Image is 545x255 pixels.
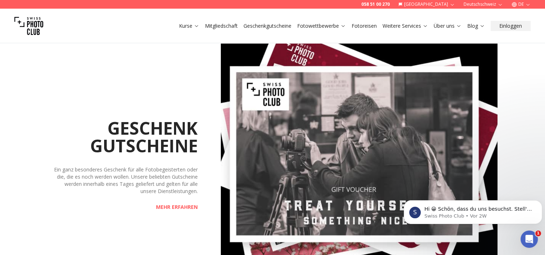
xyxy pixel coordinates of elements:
[349,21,380,31] button: Fotoreisen
[535,231,541,236] span: 1
[434,22,461,30] a: Über uns
[294,21,349,31] button: Fotowettbewerbe
[14,12,43,40] img: Swiss photo club
[352,22,377,30] a: Fotoreisen
[467,22,485,30] a: Blog
[297,22,346,30] a: Fotowettbewerbe
[202,21,241,31] button: Mitgliedschaft
[491,21,531,31] button: Einloggen
[521,231,538,248] iframe: Intercom live chat
[380,21,431,31] button: Weitere Services
[156,203,198,210] a: Mehr erfahren
[48,108,198,166] h2: GESCHENK GUTSCHEINE
[179,22,199,30] a: Kurse
[48,166,198,194] p: Ein ganz besonderes Geschenk für alle Fotobegeisterten oder die, die es noch werden wollen. Unser...
[241,21,294,31] button: Geschenkgutscheine
[431,21,464,31] button: Über uns
[244,22,291,30] a: Geschenkgutscheine
[383,22,428,30] a: Weitere Services
[361,1,390,7] a: 058 51 00 270
[464,21,488,31] button: Blog
[401,185,545,236] iframe: Intercom notifications Nachricht
[205,22,238,30] a: Mitgliedschaft
[176,21,202,31] button: Kurse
